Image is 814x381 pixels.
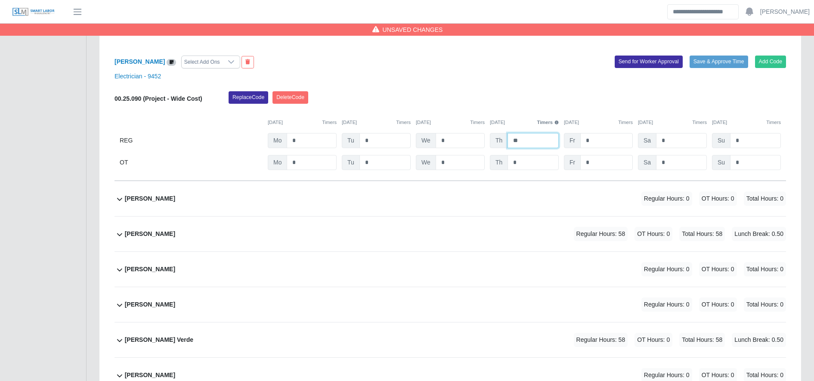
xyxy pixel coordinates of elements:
button: Timers [396,119,411,126]
span: Regular Hours: 0 [641,192,692,206]
span: Lunch Break: 0.50 [732,227,786,241]
button: Timers [692,119,707,126]
button: Timers [618,119,633,126]
span: Tu [342,155,360,170]
input: Search [667,4,739,19]
span: Regular Hours: 0 [641,262,692,276]
span: We [416,155,436,170]
b: 00.25.090 (Project - Wide Cost) [115,95,202,102]
button: Timers [766,119,781,126]
button: Timers [322,119,337,126]
span: Total Hours: 58 [679,227,725,241]
div: [DATE] [490,119,559,126]
button: DeleteCode [272,91,308,103]
b: [PERSON_NAME] Verde [125,335,193,344]
span: Regular Hours: 0 [641,297,692,312]
span: OT Hours: 0 [699,262,737,276]
div: [DATE] [416,119,485,126]
a: Electrician - 9452 [115,73,161,80]
span: Regular Hours: 58 [574,333,628,347]
div: [DATE] [268,119,337,126]
span: Total Hours: 0 [744,297,786,312]
span: Unsaved Changes [383,25,443,34]
div: [DATE] [712,119,781,126]
button: [PERSON_NAME] Regular Hours: 0 OT Hours: 0 Total Hours: 0 [115,287,786,322]
button: [PERSON_NAME] Regular Hours: 0 OT Hours: 0 Total Hours: 0 [115,181,786,216]
span: We [416,133,436,148]
b: [PERSON_NAME] [125,194,175,203]
span: OT Hours: 0 [634,227,672,241]
span: Su [712,155,730,170]
span: Sa [638,133,656,148]
span: Th [490,133,508,148]
span: Total Hours: 0 [744,192,786,206]
b: [PERSON_NAME] [125,371,175,380]
a: [PERSON_NAME] [115,58,165,65]
span: Sa [638,155,656,170]
span: OT Hours: 0 [699,192,737,206]
span: Mo [268,155,287,170]
b: [PERSON_NAME] [125,265,175,274]
a: [PERSON_NAME] [760,7,810,16]
button: [PERSON_NAME] Verde Regular Hours: 58 OT Hours: 0 Total Hours: 58 Lunch Break: 0.50 [115,322,786,357]
button: End Worker & Remove from the Timesheet [241,56,254,68]
span: Tu [342,133,360,148]
span: Su [712,133,730,148]
span: OT Hours: 0 [699,297,737,312]
div: [DATE] [342,119,411,126]
span: Fr [564,133,581,148]
button: ReplaceCode [229,91,268,103]
div: [DATE] [564,119,633,126]
button: Timers [470,119,485,126]
span: Lunch Break: 0.50 [732,333,786,347]
div: OT [120,155,263,170]
div: Select Add Ons [182,56,223,68]
button: Timers [537,119,559,126]
div: [DATE] [638,119,707,126]
b: [PERSON_NAME] [125,300,175,309]
img: SLM Logo [12,7,55,17]
button: Send for Worker Approval [615,56,683,68]
span: Fr [564,155,581,170]
span: Regular Hours: 58 [574,227,628,241]
button: Save & Approve Time [690,56,748,68]
a: View/Edit Notes [167,58,176,65]
span: Total Hours: 58 [679,333,725,347]
span: Th [490,155,508,170]
span: Mo [268,133,287,148]
button: [PERSON_NAME] Regular Hours: 58 OT Hours: 0 Total Hours: 58 Lunch Break: 0.50 [115,217,786,251]
button: [PERSON_NAME] Regular Hours: 0 OT Hours: 0 Total Hours: 0 [115,252,786,287]
b: [PERSON_NAME] [125,229,175,239]
button: Add Code [755,56,786,68]
span: Total Hours: 0 [744,262,786,276]
span: OT Hours: 0 [634,333,672,347]
div: REG [120,133,263,148]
